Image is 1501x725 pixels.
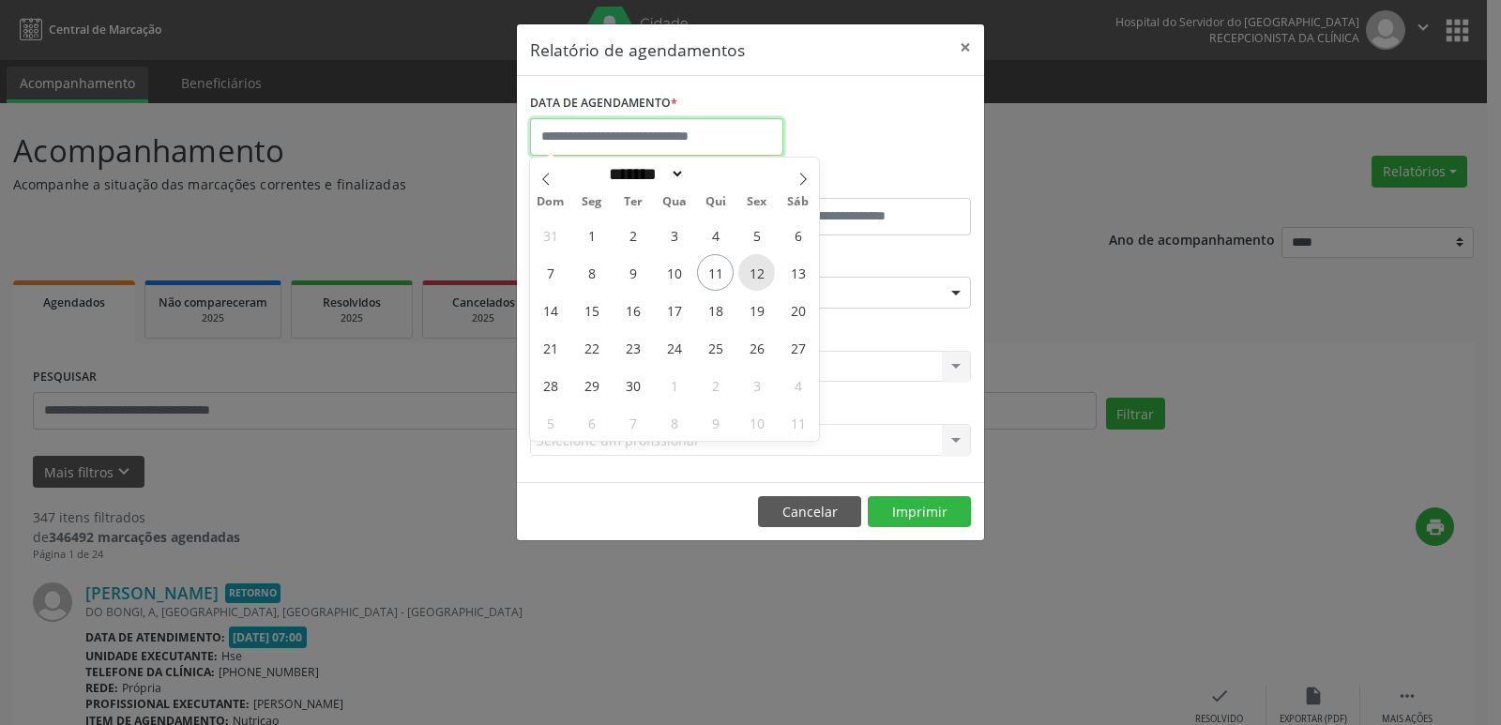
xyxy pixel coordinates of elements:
[738,254,775,291] span: Setembro 12, 2025
[755,169,971,198] label: ATÉ
[695,196,736,208] span: Qui
[532,254,569,291] span: Setembro 7, 2025
[573,292,610,328] span: Setembro 15, 2025
[697,254,734,291] span: Setembro 11, 2025
[532,217,569,253] span: Agosto 31, 2025
[685,164,747,184] input: Year
[530,38,745,62] h5: Relatório de agendamentos
[532,329,569,366] span: Setembro 21, 2025
[614,367,651,403] span: Setembro 30, 2025
[614,217,651,253] span: Setembro 2, 2025
[738,292,775,328] span: Setembro 19, 2025
[780,254,816,291] span: Setembro 13, 2025
[738,404,775,441] span: Outubro 10, 2025
[573,329,610,366] span: Setembro 22, 2025
[697,367,734,403] span: Outubro 2, 2025
[780,329,816,366] span: Setembro 27, 2025
[614,404,651,441] span: Outubro 7, 2025
[573,254,610,291] span: Setembro 8, 2025
[573,217,610,253] span: Setembro 1, 2025
[532,292,569,328] span: Setembro 14, 2025
[573,367,610,403] span: Setembro 29, 2025
[697,292,734,328] span: Setembro 18, 2025
[532,367,569,403] span: Setembro 28, 2025
[736,196,778,208] span: Sex
[602,164,685,184] select: Month
[532,404,569,441] span: Outubro 5, 2025
[530,196,571,208] span: Dom
[758,496,861,528] button: Cancelar
[573,404,610,441] span: Outubro 6, 2025
[656,254,692,291] span: Setembro 10, 2025
[654,196,695,208] span: Qua
[613,196,654,208] span: Ter
[530,89,677,118] label: DATA DE AGENDAMENTO
[656,217,692,253] span: Setembro 3, 2025
[697,329,734,366] span: Setembro 25, 2025
[778,196,819,208] span: Sáb
[947,24,984,70] button: Close
[656,404,692,441] span: Outubro 8, 2025
[614,292,651,328] span: Setembro 16, 2025
[780,292,816,328] span: Setembro 20, 2025
[614,329,651,366] span: Setembro 23, 2025
[697,217,734,253] span: Setembro 4, 2025
[780,217,816,253] span: Setembro 6, 2025
[868,496,971,528] button: Imprimir
[738,329,775,366] span: Setembro 26, 2025
[571,196,613,208] span: Seg
[738,367,775,403] span: Outubro 3, 2025
[656,367,692,403] span: Outubro 1, 2025
[614,254,651,291] span: Setembro 9, 2025
[738,217,775,253] span: Setembro 5, 2025
[780,367,816,403] span: Outubro 4, 2025
[697,404,734,441] span: Outubro 9, 2025
[780,404,816,441] span: Outubro 11, 2025
[656,292,692,328] span: Setembro 17, 2025
[656,329,692,366] span: Setembro 24, 2025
